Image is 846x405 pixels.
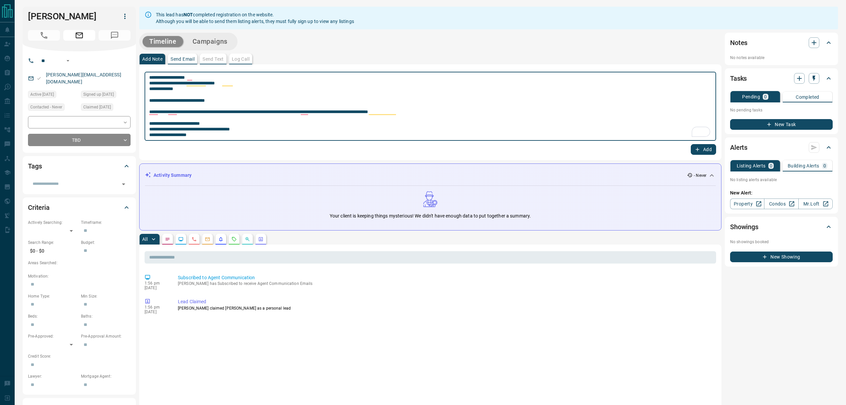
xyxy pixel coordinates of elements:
[178,274,713,281] p: Subscribed to Agent Communication
[81,220,131,226] p: Timeframe:
[788,163,819,168] p: Building Alerts
[730,177,833,183] p: No listing alerts available
[83,91,114,98] span: Signed up [DATE]
[154,172,192,179] p: Activity Summary
[81,293,131,299] p: Min Size:
[730,142,747,153] h2: Alerts
[231,237,237,242] svg: Requests
[119,179,128,189] button: Open
[28,202,50,213] h2: Criteria
[730,219,833,235] div: Showings
[218,237,223,242] svg: Listing Alerts
[730,55,833,61] p: No notes available
[730,119,833,130] button: New Task
[46,72,121,84] a: [PERSON_NAME][EMAIL_ADDRESS][DOMAIN_NAME]
[28,240,78,246] p: Search Range:
[145,310,168,314] p: [DATE]
[28,333,78,339] p: Pre-Approved:
[28,158,131,174] div: Tags
[142,57,163,61] p: Add Note
[28,260,131,266] p: Areas Searched:
[165,237,170,242] svg: Notes
[730,189,833,196] p: New Alert:
[145,305,168,310] p: 1:56 pm
[81,91,131,100] div: Sat Sep 13 2025
[742,94,760,99] p: Pending
[730,73,747,84] h2: Tasks
[171,57,195,61] p: Send Email
[30,91,54,98] span: Active [DATE]
[730,35,833,51] div: Notes
[178,305,713,311] p: [PERSON_NAME] claimed [PERSON_NAME] as a personal lead
[764,198,798,209] a: Condos
[798,198,833,209] a: Mr.Loft
[192,237,197,242] svg: Calls
[145,286,168,290] p: [DATE]
[28,353,131,359] p: Credit Score:
[730,239,833,245] p: No showings booked
[63,30,95,41] span: Email
[184,12,193,17] strong: NOT
[796,95,819,99] p: Completed
[28,30,60,41] span: No Number
[730,252,833,262] button: New Showing
[694,172,706,178] p: - Never
[28,11,109,22] h1: [PERSON_NAME]
[205,237,210,242] svg: Emails
[330,213,531,220] p: Your client is keeping things mysterious! We didn't have enough data to put together a summary.
[730,198,764,209] a: Property
[28,313,78,319] p: Beds:
[730,222,758,232] h2: Showings
[99,30,131,41] span: No Number
[64,57,72,65] button: Open
[28,293,78,299] p: Home Type:
[142,237,148,242] p: All
[178,237,184,242] svg: Lead Browsing Activity
[156,9,354,27] div: This lead has completed registration on the website. Although you will be able to send them listi...
[30,104,62,110] span: Contacted - Never
[28,91,78,100] div: Sat Sep 13 2025
[145,281,168,286] p: 1:56 pm
[730,139,833,155] div: Alerts
[81,313,131,319] p: Baths:
[28,161,42,171] h2: Tags
[730,105,833,115] p: No pending tasks
[730,37,747,48] h2: Notes
[186,36,234,47] button: Campaigns
[245,237,250,242] svg: Opportunities
[258,237,263,242] svg: Agent Actions
[823,163,826,168] p: 0
[737,163,766,168] p: Listing Alerts
[764,94,767,99] p: 0
[178,281,713,286] p: [PERSON_NAME] has Subscribed to receive Agent Communication Emails
[81,373,131,379] p: Mortgage Agent:
[81,240,131,246] p: Budget:
[81,333,131,339] p: Pre-Approval Amount:
[28,373,78,379] p: Lawyer:
[81,103,131,113] div: Sat Sep 13 2025
[149,75,711,138] textarea: To enrich screen reader interactions, please activate Accessibility in Grammarly extension settings
[83,104,111,110] span: Claimed [DATE]
[145,169,716,181] div: Activity Summary- Never
[770,163,772,168] p: 0
[37,76,41,81] svg: Email Valid
[28,246,78,257] p: $0 - $0
[143,36,183,47] button: Timeline
[28,134,131,146] div: TBD
[178,298,713,305] p: Lead Claimed
[730,70,833,86] div: Tasks
[28,220,78,226] p: Actively Searching:
[28,273,131,279] p: Motivation:
[28,199,131,216] div: Criteria
[691,144,716,155] button: Add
